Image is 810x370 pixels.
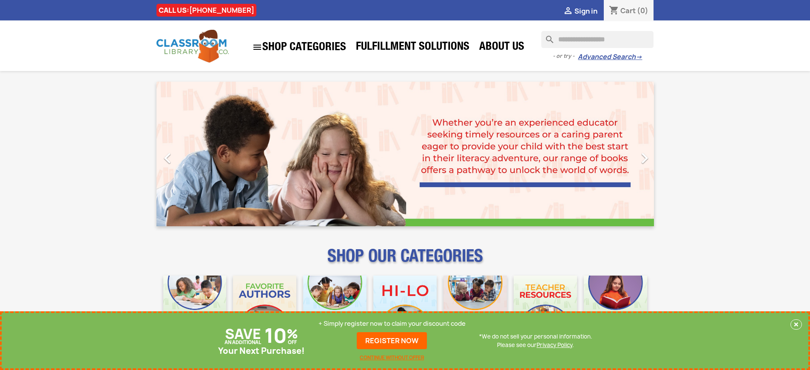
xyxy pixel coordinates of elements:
img: CLC_Fiction_Nonfiction_Mobile.jpg [443,276,507,339]
i:  [634,148,655,169]
span: - or try - [553,52,578,60]
i: shopping_cart [609,6,619,16]
a:  Sign in [563,6,597,16]
input: Search [541,31,654,48]
a: Advanced Search→ [578,53,642,61]
span: Sign in [574,6,597,16]
img: CLC_Teacher_Resources_Mobile.jpg [514,276,577,339]
a: Previous [156,82,231,226]
span: (0) [637,6,648,15]
a: About Us [475,39,529,56]
p: SHOP OUR CATEGORIES [156,253,654,269]
i:  [563,6,573,17]
span: → [636,53,642,61]
img: CLC_Phonics_And_Decodables_Mobile.jpg [303,276,367,339]
img: Classroom Library Company [156,30,229,63]
img: CLC_Dyslexia_Mobile.jpg [584,276,647,339]
a: [PHONE_NUMBER] [189,6,254,15]
div: CALL US: [156,4,256,17]
img: CLC_Favorite_Authors_Mobile.jpg [233,276,296,339]
a: SHOP CATEGORIES [248,38,350,57]
i:  [252,42,262,52]
a: Fulfillment Solutions [352,39,474,56]
i:  [157,148,178,169]
img: CLC_Bulk_Mobile.jpg [163,276,227,339]
a: Next [579,82,654,226]
span: Cart [620,6,636,15]
i: search [541,31,551,41]
img: CLC_HiLo_Mobile.jpg [373,276,437,339]
ul: Carousel container [156,82,654,226]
